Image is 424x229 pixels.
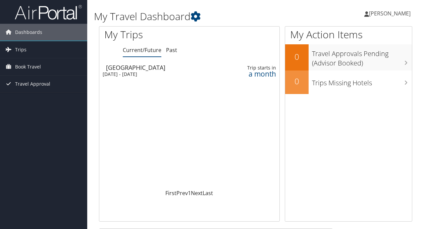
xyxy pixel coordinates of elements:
a: 0Trips Missing Hotels [285,71,412,94]
a: [PERSON_NAME] [364,3,417,24]
span: Travel Approval [15,76,50,92]
h1: My Trips [104,28,199,42]
div: [GEOGRAPHIC_DATA] [106,64,218,71]
a: 0Travel Approvals Pending (Advisor Booked) [285,44,412,70]
a: Last [203,189,213,197]
h2: 0 [285,76,309,87]
span: Book Travel [15,58,41,75]
a: Next [191,189,203,197]
h1: My Travel Dashboard [94,9,310,24]
img: airportal-logo.png [15,4,82,20]
div: [DATE] - [DATE] [103,71,215,77]
h3: Travel Approvals Pending (Advisor Booked) [312,46,412,68]
h1: My Action Items [285,28,412,42]
span: Trips [15,41,26,58]
span: Dashboards [15,24,42,41]
div: a month [238,71,276,77]
div: Trip starts in [238,65,276,71]
a: Prev [176,189,188,197]
a: 1 [188,189,191,197]
h3: Trips Missing Hotels [312,75,412,88]
a: Past [166,46,177,54]
a: Current/Future [123,46,161,54]
a: First [165,189,176,197]
span: [PERSON_NAME] [369,10,411,17]
h2: 0 [285,51,309,62]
